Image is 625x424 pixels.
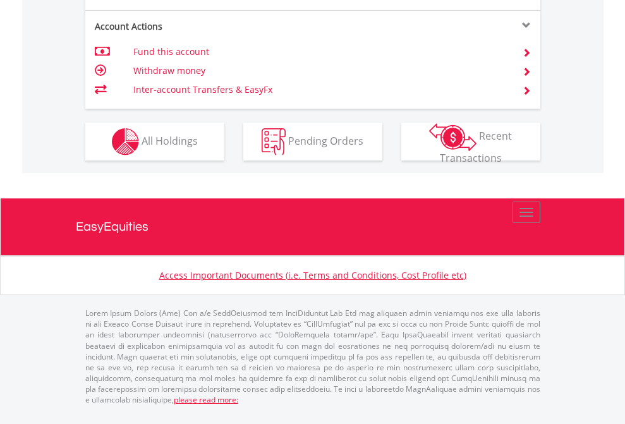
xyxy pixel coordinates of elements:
[243,123,382,161] button: Pending Orders
[85,123,224,161] button: All Holdings
[85,308,540,405] p: Lorem Ipsum Dolors (Ame) Con a/e SeddOeiusmod tem InciDiduntut Lab Etd mag aliquaen admin veniamq...
[401,123,540,161] button: Recent Transactions
[133,42,507,61] td: Fund this account
[262,128,286,155] img: pending_instructions-wht.png
[133,61,507,80] td: Withdraw money
[76,198,550,255] a: EasyEquities
[85,20,313,33] div: Account Actions
[112,128,139,155] img: holdings-wht.png
[133,80,507,99] td: Inter-account Transfers & EasyFx
[142,133,198,147] span: All Holdings
[288,133,363,147] span: Pending Orders
[174,394,238,405] a: please read more:
[429,123,476,151] img: transactions-zar-wht.png
[159,269,466,281] a: Access Important Documents (i.e. Terms and Conditions, Cost Profile etc)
